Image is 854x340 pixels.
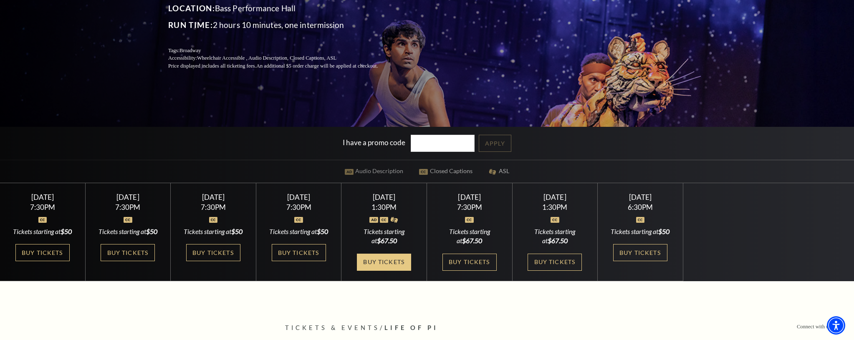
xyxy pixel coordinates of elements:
img: icon_ad.svg [369,217,378,223]
div: [DATE] [266,193,331,201]
span: Tickets & Events [285,324,380,331]
div: Tickets starting at [181,227,246,236]
span: $67.50 [377,237,397,244]
a: Buy Tickets [528,254,582,271]
span: An additional $5 order charge will be applied at checkout. [256,63,378,69]
div: Tickets starting at [608,227,673,236]
div: [DATE] [608,193,673,201]
span: $50 [317,227,328,235]
div: [DATE] [522,193,587,201]
span: $50 [61,227,72,235]
div: 7:30PM [10,204,75,211]
p: 2 hours 10 minutes, one intermission [168,18,398,32]
p: Connect with us on [797,323,837,331]
div: Tickets starting at [266,227,331,236]
div: [DATE] [351,193,417,201]
div: [DATE] [437,193,502,201]
img: icon_oc.svg [551,217,559,223]
div: [DATE] [181,193,246,201]
a: Buy Tickets [186,244,240,261]
a: Buy Tickets [15,244,70,261]
div: Accessibility Menu [827,316,845,335]
span: $67.50 [548,237,568,244]
span: $50 [146,227,157,235]
a: Buy Tickets [101,244,155,261]
div: 6:30PM [608,204,673,211]
a: Buy Tickets [442,254,497,271]
span: Wheelchair Accessible , Audio Description, Closed Captions, ASL [197,55,336,61]
div: Tickets starting at [351,227,417,246]
span: $50 [231,227,243,235]
img: icon_oc.svg [38,217,47,223]
div: 7:30PM [437,204,502,211]
a: Buy Tickets [357,254,411,271]
p: Accessibility: [168,54,398,62]
p: Bass Performance Hall [168,2,398,15]
span: Broadway [179,48,201,53]
div: 1:30PM [351,204,417,211]
a: Buy Tickets [613,244,667,261]
p: Tags: [168,47,398,55]
div: Tickets starting at [522,227,587,246]
img: icon_oc.svg [294,217,303,223]
span: $67.50 [462,237,482,244]
div: 1:30PM [522,204,587,211]
div: Tickets starting at [437,227,502,246]
span: Location: [168,3,215,13]
img: icon_oc.svg [465,217,474,223]
div: Tickets starting at [95,227,160,236]
a: Buy Tickets [272,244,326,261]
img: icon_oc.svg [636,217,645,223]
label: I have a promo code [343,138,405,147]
div: 7:30PM [181,204,246,211]
span: $50 [658,227,670,235]
img: icon_asla.svg [390,217,399,223]
span: Life of Pi [384,324,438,331]
img: icon_oc.svg [124,217,132,223]
div: 7:30PM [95,204,160,211]
img: icon_oc.svg [209,217,218,223]
p: Price displayed includes all ticketing fees. [168,62,398,70]
div: Tickets starting at [10,227,75,236]
div: [DATE] [10,193,75,201]
div: 7:30PM [266,204,331,211]
div: [DATE] [95,193,160,201]
span: Run Time: [168,20,213,30]
img: icon_oc.svg [380,217,389,223]
p: / [285,323,569,333]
